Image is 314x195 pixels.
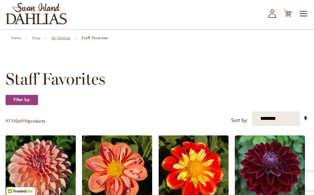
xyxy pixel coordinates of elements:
[6,116,45,126] p: - of products
[51,36,70,40] a: All Dahlias
[6,118,10,124] span: 97
[6,3,67,24] a: store logo
[6,70,105,88] span: Staff Favorites
[81,36,108,40] strong: Staff Favorites
[22,118,28,124] span: 110
[11,36,21,40] a: Home
[5,173,22,190] iframe: Launch Accessibility Center
[231,115,248,126] label: Sort by:
[32,36,41,40] a: Shop
[12,118,18,124] span: 110
[6,95,38,105] strong: Filter by:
